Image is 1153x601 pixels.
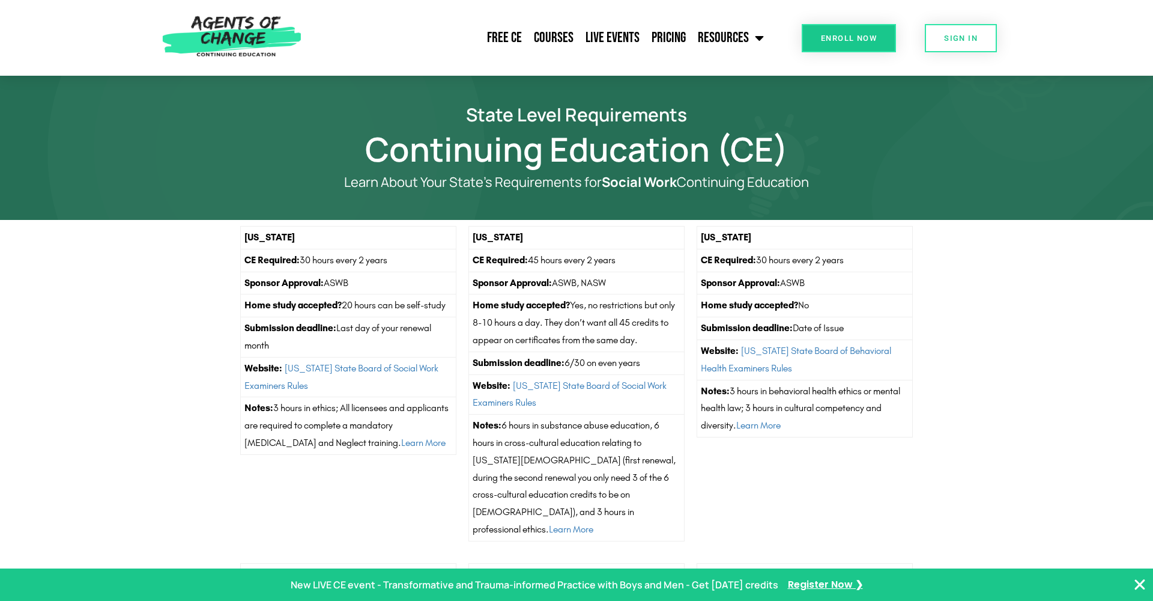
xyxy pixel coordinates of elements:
[473,231,523,243] strong: [US_STATE]
[468,415,684,542] td: 6 hours in substance abuse education, 6 hours in cross-cultural education relating to [US_STATE][...
[473,299,570,311] strong: Home study accepted?
[821,34,877,42] span: Enroll Now
[925,24,997,52] a: SIGN IN
[736,419,781,431] a: Learn More
[701,322,793,334] strong: Submission deadline:
[244,322,336,334] strong: Submission deadline:
[692,23,770,53] a: Resources
[282,175,871,190] p: Learn About Your State’s Requirements for Continuing Education
[473,380,510,391] strong: Website:
[473,277,552,288] strong: Sponsor Approval:
[697,272,912,294] td: ASWB
[291,576,778,594] p: New LIVE CE event - Transformative and Trauma-informed Practice with Boys and Men - Get [DATE] cr...
[468,294,684,352] td: Yes, no restrictions but only 8-10 hours a day. They don’t want all 45 credits to appear on certi...
[701,231,751,243] strong: [US_STATE]
[701,385,730,397] strong: Notes:
[244,402,273,413] strong: Notes:
[244,299,342,311] strong: Home study accepted?
[580,23,646,53] a: Live Events
[473,380,667,409] a: [US_STATE] State Board of Social Work Examiners Rules
[244,362,282,374] strong: Website:
[646,23,692,53] a: Pricing
[234,106,919,123] h2: State Level Requirements
[468,352,684,374] td: 6/30 on even years
[528,23,580,53] a: Courses
[697,380,912,437] td: 3 hours in behavioral health ethics or mental health law; 3 hours in cultural competency and dive...
[234,135,919,163] h1: Continuing Education (CE)
[241,397,456,454] td: 3 hours in ethics; All licensees and applicants are required to complete a mandatory [MEDICAL_DAT...
[701,299,798,311] strong: Home study accepted?
[241,294,456,317] td: 20 hours can be self-study
[241,317,456,358] td: Last day of your renewal month
[473,419,501,431] strong: Notes:
[481,23,528,53] a: Free CE
[701,345,739,356] strong: Website:
[701,277,780,288] strong: Sponsor Approval:
[697,294,912,317] td: No
[244,231,295,243] strong: [US_STATE]
[697,317,912,340] td: Date of Issue
[944,34,978,42] span: SIGN IN
[241,249,456,272] td: 30 hours every 2 years
[401,437,446,448] a: Learn More
[468,249,684,272] td: 45 hours every 2 years
[788,576,863,594] a: Register Now ❯
[473,254,528,266] strong: CE Required:
[701,254,756,266] strong: CE Required:
[701,345,891,374] a: [US_STATE] State Board of Behavioral Health Examiners Rules
[549,523,593,535] a: Learn More
[802,24,896,52] a: Enroll Now
[473,357,564,368] strong: Submission deadline:
[602,173,677,191] b: Social Work
[697,249,912,272] td: 30 hours every 2 years
[244,254,300,266] strong: CE Required:
[244,277,324,288] strong: Sponsor Approval:
[468,272,684,294] td: ASWB, NASW
[307,23,770,53] nav: Menu
[1133,578,1147,592] button: Close Banner
[244,362,438,391] a: [US_STATE] State Board of Social Work Examiners Rules
[241,272,456,294] td: ASWB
